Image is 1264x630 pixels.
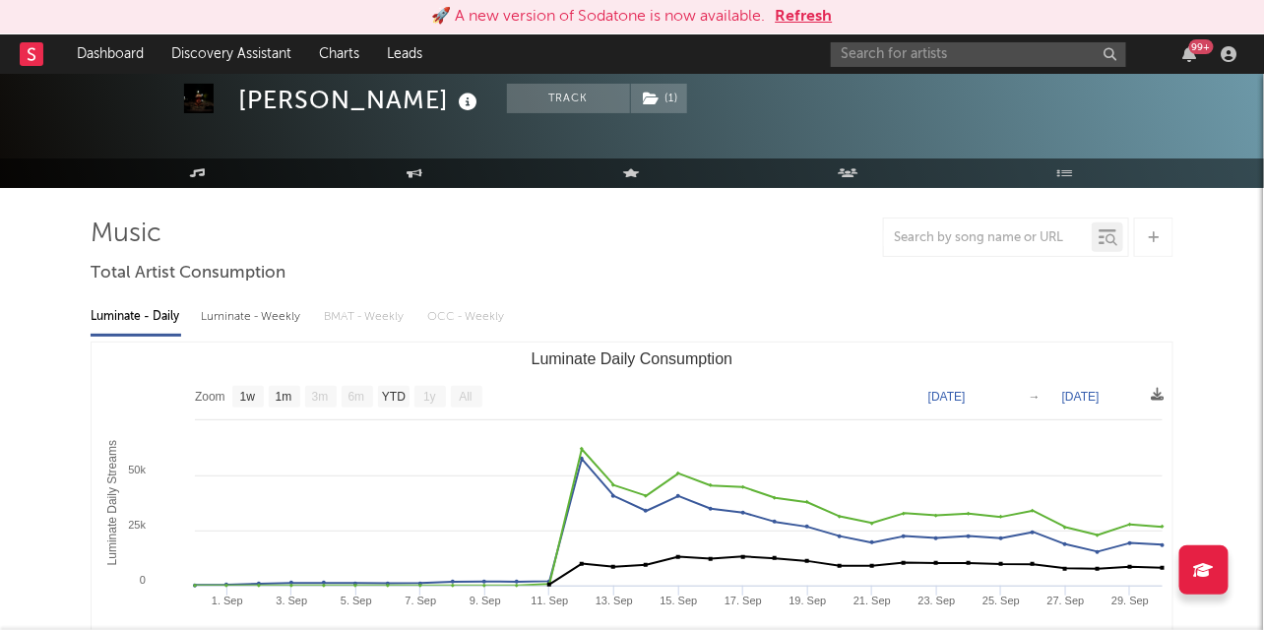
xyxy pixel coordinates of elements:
[405,595,436,606] text: 7. Sep
[276,391,292,405] text: 1m
[1062,390,1100,404] text: [DATE]
[423,391,436,405] text: 1y
[276,595,307,606] text: 3. Sep
[982,595,1020,606] text: 25. Sep
[305,34,373,74] a: Charts
[631,84,687,113] button: (1)
[105,440,119,565] text: Luminate Daily Streams
[928,390,966,404] text: [DATE]
[661,595,698,606] text: 15. Sep
[63,34,158,74] a: Dashboard
[1047,595,1085,606] text: 27. Sep
[140,574,146,586] text: 0
[459,391,472,405] text: All
[238,84,482,116] div: [PERSON_NAME]
[382,391,406,405] text: YTD
[91,262,285,285] span: Total Artist Consumption
[470,595,501,606] text: 9. Sep
[1183,46,1197,62] button: 99+
[884,230,1092,246] input: Search by song name or URL
[831,42,1126,67] input: Search for artists
[1111,595,1149,606] text: 29. Sep
[630,84,688,113] span: ( 1 )
[1029,390,1041,404] text: →
[195,391,225,405] text: Zoom
[341,595,372,606] text: 5. Sep
[312,391,329,405] text: 3m
[776,5,833,29] button: Refresh
[128,464,146,475] text: 50k
[1189,39,1214,54] div: 99 +
[532,350,733,367] text: Luminate Daily Consumption
[531,595,568,606] text: 11. Sep
[91,300,181,334] div: Luminate - Daily
[128,519,146,531] text: 25k
[790,595,827,606] text: 19. Sep
[918,595,956,606] text: 23. Sep
[725,595,762,606] text: 17. Sep
[432,5,766,29] div: 🚀 A new version of Sodatone is now available.
[596,595,633,606] text: 13. Sep
[240,391,256,405] text: 1w
[373,34,436,74] a: Leads
[212,595,243,606] text: 1. Sep
[853,595,891,606] text: 21. Sep
[158,34,305,74] a: Discovery Assistant
[201,300,304,334] div: Luminate - Weekly
[507,84,630,113] button: Track
[348,391,365,405] text: 6m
